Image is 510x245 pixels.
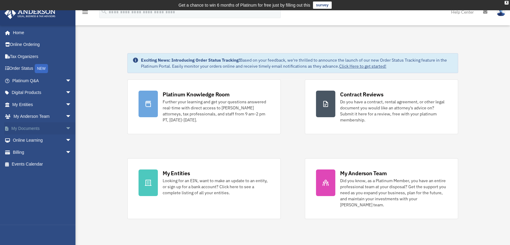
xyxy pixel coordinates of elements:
[163,99,269,123] div: Further your learning and get your questions answered real-time with direct access to [PERSON_NAM...
[3,7,57,19] img: Anderson Advisors Platinum Portal
[178,2,310,9] div: Get a chance to win 6 months of Platinum for free just by filling out this
[65,75,78,87] span: arrow_drop_down
[4,146,81,158] a: Billingarrow_drop_down
[305,79,458,134] a: Contract Reviews Do you have a contract, rental agreement, or other legal document you would like...
[141,57,240,63] strong: Exciting News: Introducing Order Status Tracking!
[4,111,81,123] a: My Anderson Teamarrow_drop_down
[4,50,81,63] a: Tax Organizers
[340,99,447,123] div: Do you have a contract, rental agreement, or other legal document you would like an attorney's ad...
[340,91,383,98] div: Contract Reviews
[4,134,81,147] a: Online Learningarrow_drop_down
[305,158,458,219] a: My Anderson Team Did you know, as a Platinum Member, you have an entire professional team at your...
[163,178,269,196] div: Looking for an EIN, want to make an update to an entity, or sign up for a bank account? Click her...
[340,169,387,177] div: My Anderson Team
[101,8,107,15] i: search
[4,158,81,170] a: Events Calendar
[4,39,81,51] a: Online Ordering
[4,27,78,39] a: Home
[141,57,453,69] div: Based on your feedback, we're thrilled to announce the launch of our new Order Status Tracking fe...
[65,87,78,99] span: arrow_drop_down
[163,91,230,98] div: Platinum Knowledge Room
[65,111,78,123] span: arrow_drop_down
[313,2,332,9] a: survey
[4,63,81,75] a: Order StatusNEW
[4,87,81,99] a: Digital Productsarrow_drop_down
[4,75,81,87] a: Platinum Q&Aarrow_drop_down
[127,79,281,134] a: Platinum Knowledge Room Further your learning and get your questions answered real-time with dire...
[127,158,281,219] a: My Entities Looking for an EIN, want to make an update to an entity, or sign up for a bank accoun...
[81,8,89,16] i: menu
[35,64,48,73] div: NEW
[163,169,190,177] div: My Entities
[4,122,81,134] a: My Documentsarrow_drop_down
[65,146,78,159] span: arrow_drop_down
[65,98,78,111] span: arrow_drop_down
[65,122,78,135] span: arrow_drop_down
[339,63,386,69] a: Click Here to get started!
[4,98,81,111] a: My Entitiesarrow_drop_down
[81,11,89,16] a: menu
[505,1,508,5] div: close
[65,134,78,147] span: arrow_drop_down
[340,178,447,208] div: Did you know, as a Platinum Member, you have an entire professional team at your disposal? Get th...
[496,8,505,16] img: User Pic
